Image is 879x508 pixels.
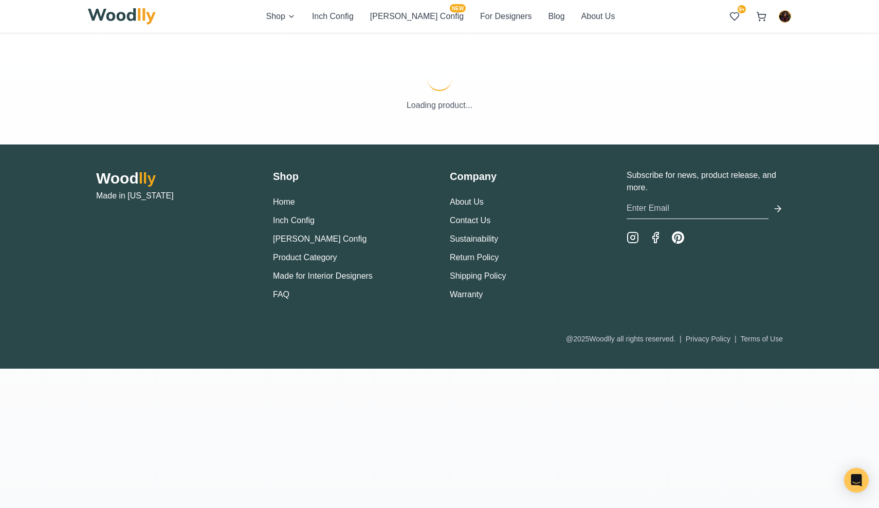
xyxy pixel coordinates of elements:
button: Negin [779,10,791,23]
a: Made for Interior Designers [273,271,373,280]
span: | [680,335,682,343]
button: For Designers [480,10,532,23]
img: Negin [779,11,791,22]
span: | [735,335,737,343]
div: Open Intercom Messenger [844,468,869,493]
a: Instagram [627,231,639,244]
button: Inch Config [312,10,354,23]
a: Facebook [649,231,662,244]
h2: Wood [96,169,252,188]
span: lly [139,170,156,187]
button: About Us [581,10,615,23]
span: 9+ [738,5,746,13]
a: Home [273,197,295,206]
span: NEW [450,4,466,12]
button: [PERSON_NAME] ConfigNEW [370,10,464,23]
button: 9+ [725,7,744,26]
h3: Company [450,169,606,184]
p: Loading product... [88,99,791,112]
a: Privacy Policy [686,335,730,343]
button: [PERSON_NAME] Config [273,233,367,245]
a: Contact Us [450,216,490,225]
a: Sustainability [450,234,498,243]
a: Pinterest [672,231,684,244]
a: Product Category [273,253,337,262]
p: Subscribe for news, product release, and more. [627,169,783,194]
a: Return Policy [450,253,499,262]
button: Inch Config [273,214,315,227]
img: Woodlly [88,8,156,25]
h3: Shop [273,169,429,184]
a: Terms of Use [741,335,783,343]
a: Shipping Policy [450,271,506,280]
button: Shop [266,10,296,23]
p: Made in [US_STATE] [96,190,252,202]
a: FAQ [273,290,289,299]
a: About Us [450,197,484,206]
a: Warranty [450,290,483,299]
button: Blog [548,10,565,23]
input: Enter Email [627,198,768,219]
div: @ 2025 Woodlly all rights reserved. [566,334,783,344]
